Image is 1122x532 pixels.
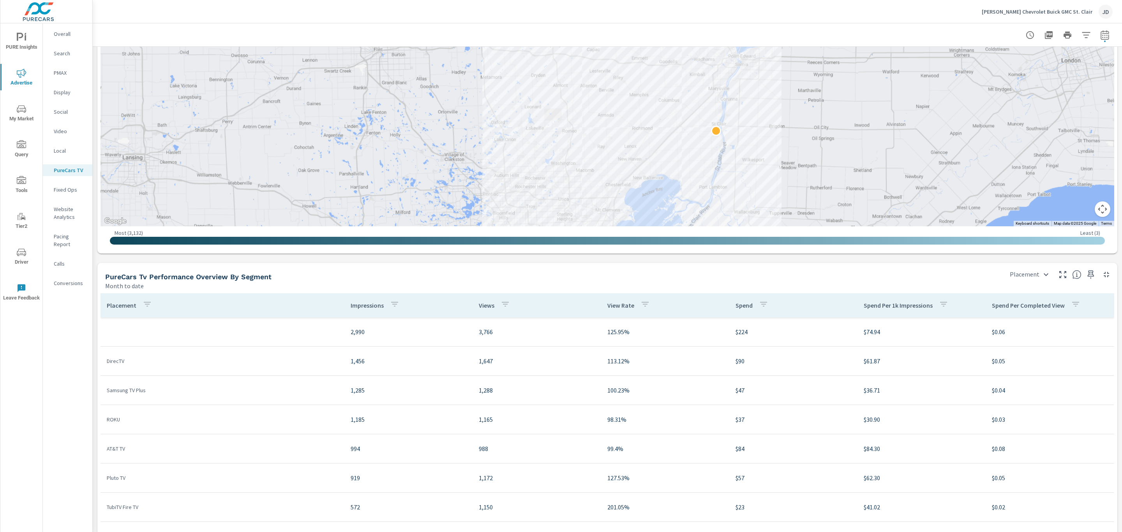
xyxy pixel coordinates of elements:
span: My Market [3,104,40,123]
span: Save this to your personalized report [1085,268,1097,281]
p: $0.03 [992,415,1108,424]
p: 1,150 [479,502,595,512]
div: Video [43,125,92,137]
button: "Export Report to PDF" [1041,27,1057,43]
p: $84.30 [864,444,979,453]
p: 98.31% [607,415,723,424]
div: Conversions [43,277,92,289]
p: $90 [736,356,851,366]
p: Fixed Ops [54,186,86,194]
p: 113.12% [607,356,723,366]
div: PureCars TV [43,164,92,176]
p: $0.08 [992,444,1108,453]
p: 994 [351,444,466,453]
p: 127.53% [607,473,723,483]
p: $0.06 [992,327,1108,336]
span: Map data ©2025 Google [1054,221,1096,225]
p: 1,456 [351,356,466,366]
p: TubiTV Fire TV [107,503,338,511]
a: Terms (opens in new tab) [1101,221,1112,225]
p: Pluto TV [107,474,338,482]
p: [PERSON_NAME] Chevrolet Buick GMC St. Clair [982,8,1092,15]
p: $224 [736,327,851,336]
p: 919 [351,473,466,483]
button: Make Fullscreen [1057,268,1069,281]
p: $61.87 [864,356,979,366]
div: Display [43,86,92,98]
p: $57 [736,473,851,483]
span: Driver [3,248,40,267]
button: Select Date Range [1097,27,1113,43]
span: Tier2 [3,212,40,231]
p: 1,288 [479,386,595,395]
div: Placement [1005,268,1053,281]
div: Pacing Report [43,231,92,250]
p: $74.94 [864,327,979,336]
span: This is a summary of PureCars TV performance by various segments. Use the dropdown in the top rig... [1072,270,1081,279]
p: Spend Per Completed View [992,301,1065,309]
span: Advertise [3,69,40,88]
p: $37 [736,415,851,424]
p: View Rate [607,301,634,309]
div: Calls [43,258,92,270]
p: Calls [54,260,86,268]
div: Fixed Ops [43,184,92,196]
p: Display [54,88,86,96]
p: 125.95% [607,327,723,336]
span: Leave Feedback [3,284,40,303]
button: Keyboard shortcuts [1016,221,1049,226]
h5: PureCars Tv Performance Overview By Segment [105,273,272,281]
p: PMAX [54,69,86,77]
p: PureCars TV [54,166,86,174]
p: DirecTV [107,357,338,365]
p: Conversions [54,279,86,287]
div: Social [43,106,92,118]
p: 1,165 [479,415,595,424]
p: $23 [736,502,851,512]
p: $62.30 [864,473,979,483]
p: $0.05 [992,356,1108,366]
button: Print Report [1060,27,1075,43]
p: 1,172 [479,473,595,483]
span: Query [3,140,40,159]
p: Video [54,127,86,135]
p: Spend [736,301,753,309]
p: 201.05% [607,502,723,512]
div: Overall [43,28,92,40]
p: 3,766 [479,327,595,336]
p: $41.02 [864,502,979,512]
p: 1,647 [479,356,595,366]
p: $47 [736,386,851,395]
p: $36.71 [864,386,979,395]
p: Views [479,301,494,309]
div: Search [43,48,92,59]
p: $0.02 [992,502,1108,512]
p: 1,185 [351,415,466,424]
p: Local [54,147,86,155]
p: Spend Per 1k Impressions [864,301,933,309]
div: Local [43,145,92,157]
p: Month to date [105,281,144,291]
p: $30.90 [864,415,979,424]
p: 988 [479,444,595,453]
span: PURE Insights [3,33,40,52]
p: AT&T TV [107,445,338,453]
p: Social [54,108,86,116]
button: Minimize Widget [1100,268,1113,281]
button: Map camera controls [1095,201,1110,217]
p: $0.04 [992,386,1108,395]
p: Website Analytics [54,205,86,221]
div: PMAX [43,67,92,79]
p: Search [54,49,86,57]
p: Placement [107,301,136,309]
p: $0.05 [992,473,1108,483]
p: Impressions [351,301,384,309]
img: Google [102,216,128,226]
p: Least ( 3 ) [1080,229,1100,236]
p: Most ( 3,132 ) [115,229,143,236]
p: 99.4% [607,444,723,453]
div: JD [1099,5,1113,19]
div: Website Analytics [43,203,92,223]
p: Overall [54,30,86,38]
a: Open this area in Google Maps (opens a new window) [102,216,128,226]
